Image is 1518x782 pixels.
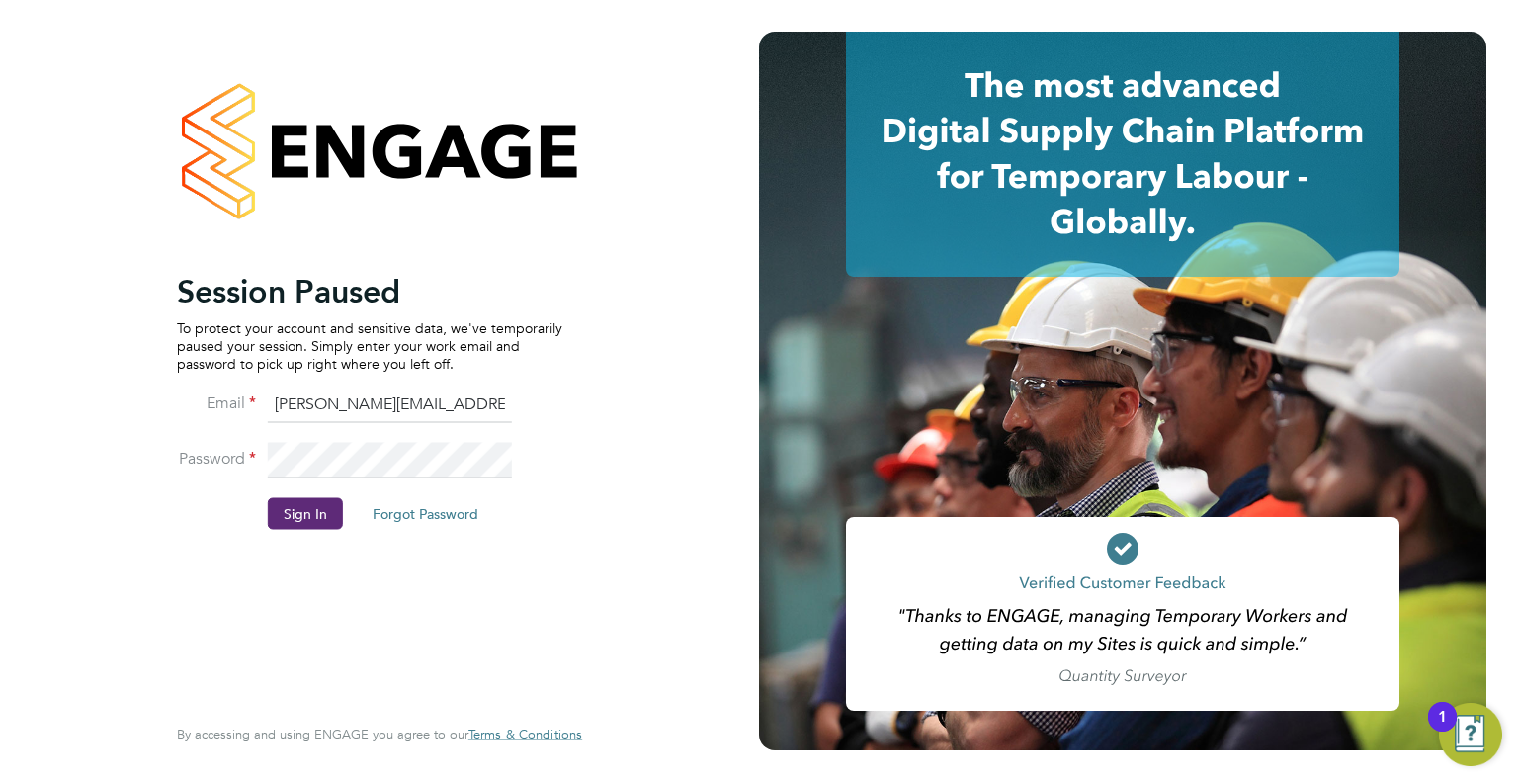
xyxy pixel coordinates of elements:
[177,726,582,742] span: By accessing and using ENGAGE you agree to our
[1439,703,1502,766] button: Open Resource Center, 1 new notification
[468,727,582,742] a: Terms & Conditions
[468,726,582,742] span: Terms & Conditions
[268,497,343,529] button: Sign In
[177,318,562,373] p: To protect your account and sensitive data, we've temporarily paused your session. Simply enter y...
[268,388,512,423] input: Enter your work email...
[357,497,494,529] button: Forgot Password
[177,448,256,469] label: Password
[1438,717,1447,742] div: 1
[177,271,562,310] h2: Session Paused
[177,392,256,413] label: Email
